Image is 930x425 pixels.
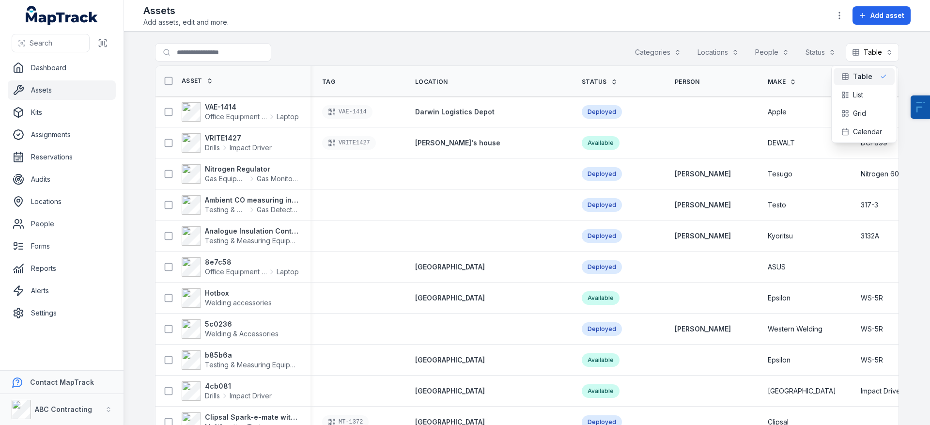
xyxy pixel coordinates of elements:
span: Calendar [853,127,882,137]
span: List [853,90,863,100]
button: Table [846,43,899,62]
div: Table [831,65,897,143]
span: Table [853,72,872,81]
span: Grid [853,109,866,118]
